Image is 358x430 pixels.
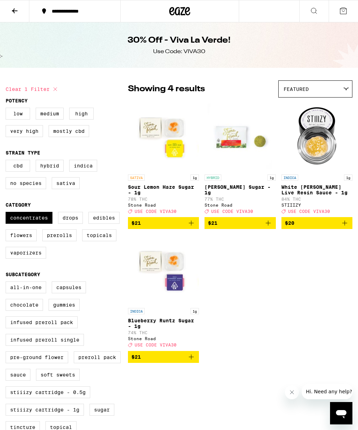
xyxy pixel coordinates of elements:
[6,229,37,241] label: Flowers
[281,197,352,201] p: 84% THC
[205,101,275,171] img: Stone Road - Oreo Biscotti Sugar - 1g
[36,108,64,120] label: Medium
[6,272,40,277] legend: Subcategory
[6,202,31,208] legend: Category
[128,217,199,229] button: Add to bag
[6,212,52,224] label: Concentrates
[205,217,275,229] button: Add to bag
[6,150,40,156] legend: Strain Type
[131,220,141,226] span: $21
[282,101,352,171] img: STIIIZY - White Walker Live Resin Sauce - 1g
[205,101,275,217] a: Open page for Oreo Biscotti Sugar - 1g from Stone Road
[128,330,199,335] p: 74% THC
[128,336,199,341] div: Stone Road
[128,35,231,46] h1: 30% Off - Viva La Verde!
[131,354,141,360] span: $21
[128,101,199,171] img: Stone Road - Sour Lemon Haze Sugar - 1g
[128,308,145,314] p: INDICA
[6,177,46,189] label: No Species
[135,209,177,214] span: USE CODE VIVA30
[52,281,86,293] label: Capsules
[191,174,199,181] p: 1g
[281,101,352,217] a: Open page for White Walker Live Resin Sauce - 1g from STIIIZY
[285,385,299,399] iframe: Close message
[6,369,30,381] label: Sauce
[6,98,28,103] legend: Potency
[205,184,275,195] p: [PERSON_NAME] Sugar - 1g
[205,174,221,181] p: HYBRID
[211,209,253,214] span: USE CODE VIVA30
[69,160,97,172] label: Indica
[89,404,114,416] label: Sugar
[6,281,46,293] label: All-In-One
[6,316,78,328] label: Infused Preroll Pack
[6,334,84,346] label: Infused Preroll Single
[128,203,199,207] div: Stone Road
[6,125,43,137] label: Very High
[128,83,205,95] p: Showing 4 results
[42,229,77,241] label: Prerolls
[344,174,352,181] p: 1g
[6,247,46,259] label: Vaporizers
[153,48,205,56] div: Use Code: VIVA30
[288,209,330,214] span: USE CODE VIVA30
[128,235,199,304] img: Stone Road - Blueberry Runtz Sugar - 1g
[6,351,68,363] label: Pre-ground Flower
[58,212,83,224] label: Drops
[281,217,352,229] button: Add to bag
[128,318,199,329] p: Blueberry Runtz Sugar - 1g
[49,125,89,137] label: Mostly CBD
[285,220,294,226] span: $20
[128,351,199,363] button: Add to bag
[191,308,199,314] p: 1g
[69,108,94,120] label: High
[128,174,145,181] p: SATIVA
[128,197,199,201] p: 78% THC
[205,203,275,207] div: Stone Road
[281,203,352,207] div: STIIIZY
[6,386,90,398] label: STIIIZY Cartridge - 0.5g
[6,108,30,120] label: Low
[302,384,352,399] iframe: Message from company
[330,402,352,424] iframe: Button to launch messaging window
[135,343,177,347] span: USE CODE VIVA30
[208,220,217,226] span: $21
[52,177,80,189] label: Sativa
[6,80,59,98] button: Clear 1 filter
[205,197,275,201] p: 77% THC
[281,174,298,181] p: INDICA
[88,212,120,224] label: Edibles
[128,235,199,351] a: Open page for Blueberry Runtz Sugar - 1g from Stone Road
[74,351,121,363] label: Preroll Pack
[6,160,30,172] label: CBD
[82,229,116,241] label: Topicals
[36,160,64,172] label: Hybrid
[284,86,309,92] span: Featured
[281,184,352,195] p: White [PERSON_NAME] Live Resin Sauce - 1g
[49,299,80,311] label: Gummies
[36,369,80,381] label: Soft Sweets
[6,404,84,416] label: STIIIZY Cartridge - 1g
[6,299,43,311] label: Chocolate
[128,101,199,217] a: Open page for Sour Lemon Haze Sugar - 1g from Stone Road
[128,184,199,195] p: Sour Lemon Haze Sugar - 1g
[267,174,276,181] p: 1g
